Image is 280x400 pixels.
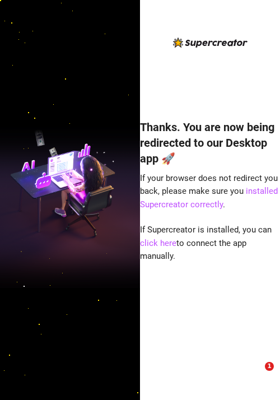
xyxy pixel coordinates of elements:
iframe: Intercom live chat [242,362,269,389]
a: click here [140,238,176,248]
span: 1 [265,362,274,371]
h4: Thanks. You are now being redirected to our Desktop app 🚀 [140,119,280,166]
img: logo-BBDzfeDw.svg [173,38,248,48]
span: If your browser does not redirect you back, please make sure you . [140,173,278,210]
a: installed Supercreator correctly [140,186,278,210]
span: If Supercreator is installed, you can to connect the app manually. [140,225,272,261]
